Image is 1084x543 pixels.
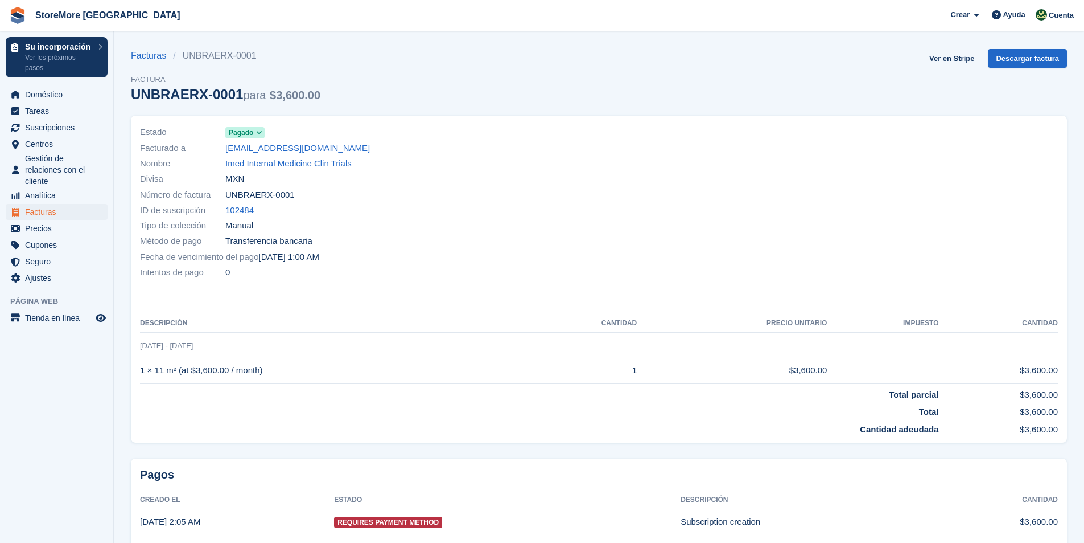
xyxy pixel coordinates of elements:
th: Descripción [140,315,525,333]
div: UNBRAERX-0001 [131,87,320,102]
span: Suscripciones [25,120,93,136]
span: Tareas [25,103,93,119]
td: $3,600.00 [637,358,827,383]
td: $3,600.00 [939,383,1058,401]
strong: Total [919,407,939,417]
td: $3,600.00 [939,419,1058,436]
span: Gestión de relaciones con el cliente [25,153,93,187]
a: Descargar factura [988,49,1067,68]
span: Analítica [25,187,93,203]
th: Descripción [681,491,936,509]
span: Facturado a [140,142,225,155]
span: Método de pago [140,235,225,248]
a: menú [6,310,108,326]
span: Doméstico [25,87,93,103]
time: 2025-09-02 07:00:00 UTC [258,251,319,264]
th: Cantidad [936,491,1058,509]
a: menu [6,221,108,236]
span: Crear [950,9,970,21]
a: Pagado [225,126,265,139]
a: menu [6,237,108,253]
th: CANTIDAD [525,315,637,333]
td: $3,600.00 [939,401,1058,419]
span: Pagado [229,128,253,138]
span: $3,600.00 [270,89,320,101]
a: menu [6,270,108,286]
span: UNBRAERX-0001 [225,189,295,202]
a: menu [6,136,108,152]
a: [EMAIL_ADDRESS][DOMAIN_NAME] [225,142,370,155]
a: Imed Internal Medicine Clin Trials [225,157,352,170]
span: Divisa [140,173,225,186]
span: Facturas [25,204,93,220]
a: Facturas [131,49,173,63]
th: Precio unitario [637,315,827,333]
td: 1 × 11 m² (at $3,600.00 / month) [140,358,525,383]
strong: Total parcial [889,390,938,399]
th: Creado el [140,491,334,509]
span: ID de suscripción [140,204,225,217]
p: Su incorporación [25,43,93,51]
a: Su incorporación Ver los próximos pasos [6,37,108,77]
span: 0 [225,266,230,279]
time: 2025-09-01 08:05:57 UTC [140,517,200,526]
span: Cuenta [1049,10,1074,21]
span: Seguro [25,254,93,270]
a: StoreMore [GEOGRAPHIC_DATA] [31,6,185,25]
span: Intentos de pago [140,266,225,279]
p: Ver los próximos pasos [25,52,93,73]
td: $3,600.00 [936,509,1058,534]
a: menu [6,87,108,103]
span: Precios [25,221,93,236]
span: MXN [225,173,244,186]
span: Tienda en línea [25,310,93,326]
span: Manual [225,219,253,232]
img: Claudia Cortes [1036,9,1047,21]
td: $3,600.00 [939,358,1058,383]
strong: Cantidad adeudada [860,424,938,434]
span: Ayuda [1003,9,1025,21]
span: [DATE] - [DATE] [140,341,193,350]
a: 102484 [225,204,254,217]
nav: breadcrumbs [131,49,320,63]
th: Cantidad [939,315,1058,333]
td: 1 [525,358,637,383]
a: menu [6,204,108,220]
span: Factura [131,74,320,85]
a: menu [6,187,108,203]
span: Tipo de colección [140,219,225,232]
td: Subscription creation [681,509,936,534]
img: stora-icon-8386f47178a22dfd0bd8f6a31ec36ba5ce8667c1dd55bd0f319d3a0aa187defe.svg [9,7,26,24]
a: Vista previa de la tienda [94,311,108,325]
a: menu [6,103,108,119]
span: Fecha de vencimiento del pago [140,251,258,264]
span: Número de factura [140,189,225,202]
span: Ajustes [25,270,93,286]
span: Centros [25,136,93,152]
a: menu [6,254,108,270]
span: Cupones [25,237,93,253]
th: Estado [334,491,681,509]
a: menu [6,153,108,187]
span: Estado [140,126,225,139]
th: Impuesto [827,315,938,333]
span: Página web [10,296,113,307]
h2: Pagos [140,468,1058,482]
span: Requires Payment Method [334,517,442,528]
span: Transferencia bancaria [225,235,312,248]
a: menu [6,120,108,136]
a: Ver en Stripe [925,49,979,68]
span: Nombre [140,157,225,170]
span: para [243,89,266,101]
